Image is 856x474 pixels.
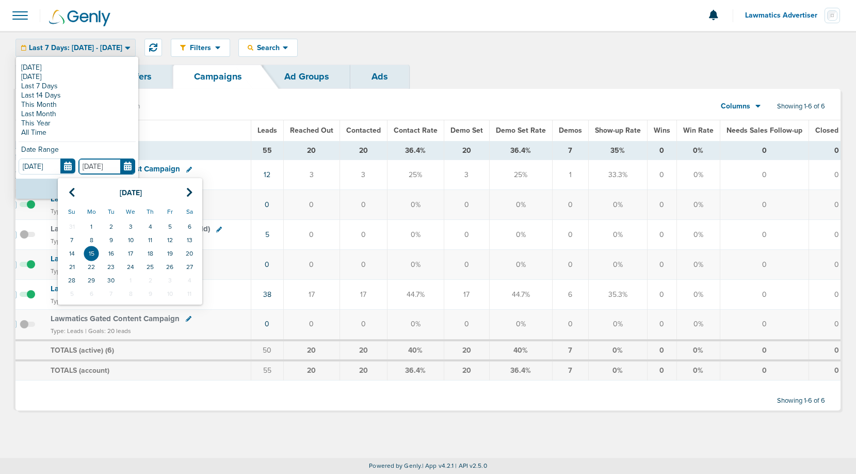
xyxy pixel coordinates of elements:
[422,462,454,469] span: | App v4.2.1
[647,340,676,361] td: 0
[552,360,588,380] td: 7
[455,462,487,469] span: | API v2.5.0
[82,260,101,274] td: 22
[140,233,160,247] td: 11
[19,100,136,109] a: This Month
[82,287,101,301] td: 6
[654,126,670,135] span: Wins
[676,250,720,280] td: 0%
[720,250,809,280] td: 0
[444,360,489,380] td: 20
[340,309,387,340] td: 0
[180,247,199,260] td: 20
[82,182,180,203] th: Select Month
[489,340,552,361] td: 40%
[588,360,647,380] td: 0%
[140,220,160,233] td: 4
[346,126,381,135] span: Contacted
[121,203,140,220] th: We
[444,190,489,220] td: 0
[16,179,138,199] button: Apply
[489,160,552,190] td: 25%
[647,160,676,190] td: 0
[387,160,444,190] td: 25%
[552,250,588,280] td: 0
[552,340,588,361] td: 7
[683,126,714,135] span: Win Rate
[387,250,444,280] td: 0%
[283,141,340,160] td: 20
[720,279,809,309] td: 0
[720,309,809,340] td: 0
[552,190,588,220] td: 0
[444,220,489,250] td: 0
[265,320,269,328] a: 0
[160,247,180,260] td: 19
[62,233,82,247] td: 7
[444,279,489,309] td: 17
[180,274,199,287] td: 4
[340,160,387,190] td: 3
[140,203,160,220] th: Th
[720,360,809,380] td: 0
[19,63,136,72] a: [DATE]
[676,360,720,380] td: 0%
[676,220,720,250] td: 0%
[140,287,160,301] td: 9
[340,279,387,309] td: 17
[676,309,720,340] td: 0%
[552,309,588,340] td: 0
[777,397,825,405] span: Showing 1-6 of 6
[726,126,802,135] span: Needs Sales Follow-up
[444,160,489,190] td: 3
[676,279,720,309] td: 0%
[29,44,122,52] span: Last 7 Days: [DATE] - [DATE]
[552,220,588,250] td: 0
[62,247,82,260] td: 14
[62,287,82,301] td: 5
[19,109,136,119] a: Last Month
[253,43,283,52] span: Search
[62,260,82,274] td: 21
[62,274,82,287] td: 28
[101,287,121,301] td: 7
[552,141,588,160] td: 7
[251,340,283,361] td: 50
[263,290,271,299] a: 38
[489,220,552,250] td: 0%
[173,65,263,89] a: Campaigns
[121,220,140,233] td: 3
[588,250,647,280] td: 0%
[290,126,333,135] span: Reached Out
[588,160,647,190] td: 33.3%
[676,190,720,220] td: 0%
[160,287,180,301] td: 10
[676,160,720,190] td: 0%
[51,238,84,245] small: Type: Leads
[283,250,340,280] td: 0
[720,141,809,160] td: 0
[450,126,483,135] span: Demo Set
[588,340,647,361] td: 0%
[721,101,750,112] span: Columns
[160,220,180,233] td: 5
[101,203,121,220] th: Tu
[387,360,444,380] td: 36.4%
[444,250,489,280] td: 0
[340,340,387,361] td: 20
[180,260,199,274] td: 27
[104,65,173,89] a: Offers
[51,314,180,323] span: Lawmatics Gated Content Campaign
[19,72,136,82] a: [DATE]
[588,220,647,250] td: 0%
[140,260,160,274] td: 25
[496,126,546,135] span: Demo Set Rate
[552,160,588,190] td: 1
[283,340,340,361] td: 20
[647,360,676,380] td: 0
[251,360,283,380] td: 55
[160,260,180,274] td: 26
[51,327,84,335] small: Type: Leads
[387,309,444,340] td: 0%
[82,233,101,247] td: 8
